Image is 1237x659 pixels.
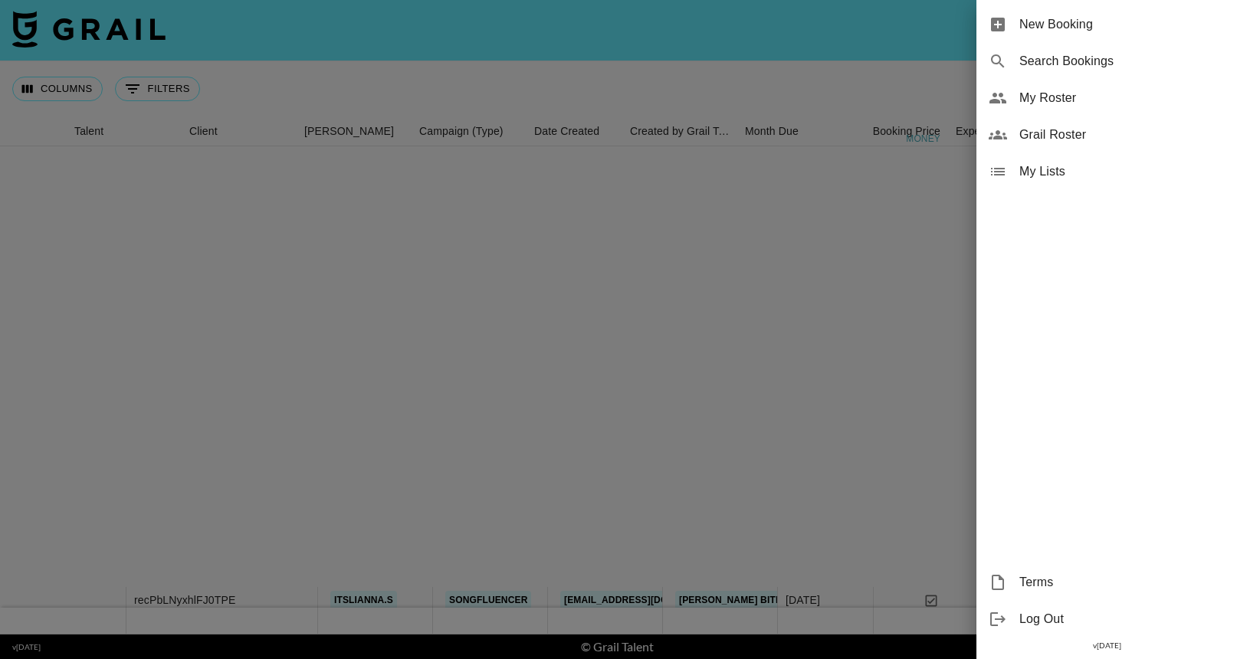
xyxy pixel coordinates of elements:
[976,564,1237,601] div: Terms
[1019,573,1225,592] span: Terms
[1019,162,1225,181] span: My Lists
[976,116,1237,153] div: Grail Roster
[976,43,1237,80] div: Search Bookings
[976,80,1237,116] div: My Roster
[976,6,1237,43] div: New Booking
[976,638,1237,654] div: v [DATE]
[1019,52,1225,70] span: Search Bookings
[1019,126,1225,144] span: Grail Roster
[976,153,1237,190] div: My Lists
[976,601,1237,638] div: Log Out
[1019,610,1225,628] span: Log Out
[1019,15,1225,34] span: New Booking
[1019,89,1225,107] span: My Roster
